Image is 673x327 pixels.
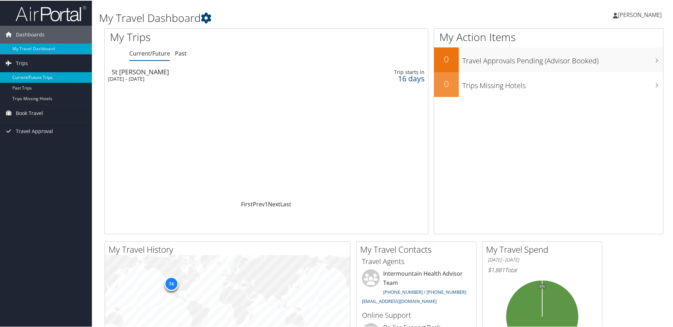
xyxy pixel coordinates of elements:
[16,5,86,21] img: airportal-logo.png
[129,49,170,57] a: Current/Future
[110,29,288,44] h1: My Trips
[16,25,45,43] span: Dashboards
[434,71,663,96] a: 0Trips Missing Hotels
[280,200,291,207] a: Last
[360,243,476,255] h2: My Travel Contacts
[486,243,602,255] h2: My Travel Spend
[539,284,545,288] tspan: 0%
[618,10,662,18] span: [PERSON_NAME]
[488,265,597,273] h6: Total
[488,256,597,263] h6: [DATE] - [DATE]
[462,52,663,65] h3: Travel Approvals Pending (Advisor Booked)
[268,200,280,207] a: Next
[434,77,459,89] h2: 0
[265,200,268,207] a: 1
[434,29,663,44] h1: My Action Items
[108,75,310,81] div: [DATE] - [DATE]
[99,10,479,25] h1: My Travel Dashboard
[362,256,471,266] h3: Travel Agents
[362,297,437,304] a: [EMAIL_ADDRESS][DOMAIN_NAME]
[434,47,663,71] a: 0Travel Approvals Pending (Advisor Booked)
[353,68,425,75] div: Trip starts in
[175,49,187,57] a: Past
[353,75,425,81] div: 16 days
[253,200,265,207] a: Prev
[16,122,53,139] span: Travel Approval
[241,200,253,207] a: First
[16,54,28,71] span: Trips
[383,288,466,294] a: [PHONE_NUMBER] / [PHONE_NUMBER]
[358,269,474,306] li: Intermountain Health Advisor Team
[488,265,505,273] span: $1,881
[434,52,459,64] h2: 0
[462,76,663,90] h3: Trips Missing Hotels
[362,310,471,320] h3: Online Support
[112,68,314,74] div: St [PERSON_NAME]
[613,4,669,25] a: [PERSON_NAME]
[164,276,178,290] div: 74
[109,243,350,255] h2: My Travel History
[16,104,43,121] span: Book Travel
